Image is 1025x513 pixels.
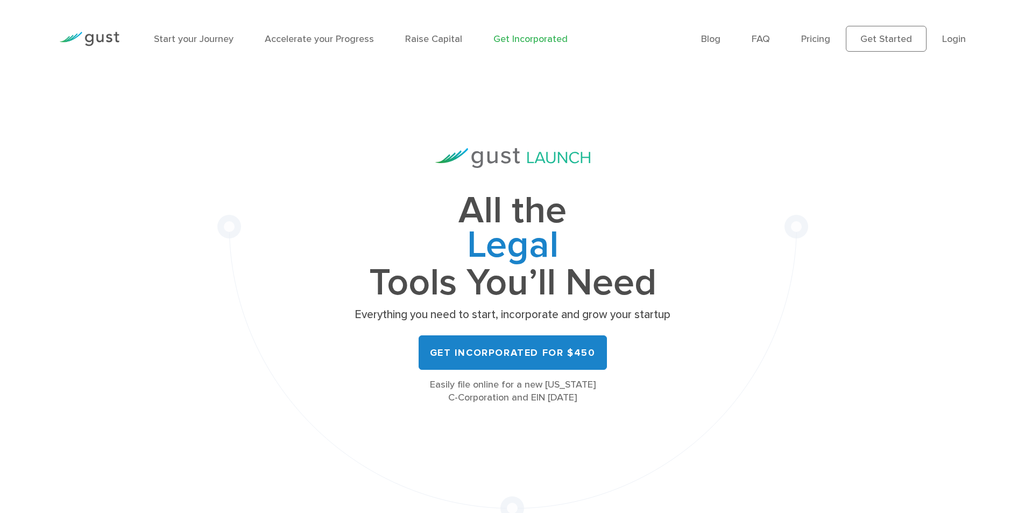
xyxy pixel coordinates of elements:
img: Gust Launch Logo [435,148,590,168]
a: Pricing [801,33,830,45]
div: Easily file online for a new [US_STATE] C-Corporation and EIN [DATE] [351,378,674,404]
a: Get Incorporated [493,33,568,45]
h1: All the Tools You’ll Need [351,194,674,300]
a: Login [942,33,966,45]
a: Blog [701,33,720,45]
a: Start your Journey [154,33,234,45]
img: Gust Logo [59,32,119,46]
p: Everything you need to start, incorporate and grow your startup [351,307,674,322]
a: Accelerate your Progress [265,33,374,45]
a: FAQ [752,33,770,45]
a: Get Incorporated for $450 [419,335,607,370]
a: Get Started [846,26,927,52]
a: Raise Capital [405,33,462,45]
span: Cap Table [351,228,674,266]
